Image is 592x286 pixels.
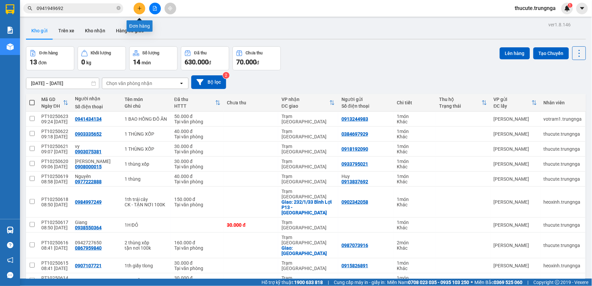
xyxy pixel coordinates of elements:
[328,279,329,286] span: |
[397,114,433,119] div: 1 món
[64,6,131,22] div: Trạm [GEOGRAPHIC_DATA]
[544,161,582,167] div: thucute.trungnga
[41,245,68,251] div: 08:41 [DATE]
[174,197,221,202] div: 150.000 đ
[174,134,221,139] div: Tại văn phòng
[569,3,571,8] span: 1
[41,103,63,109] div: Ngày ĐH
[168,6,173,11] span: aim
[174,275,221,281] div: 30.000 đ
[125,161,168,167] div: 1 thùng xốp
[341,174,390,179] div: Huy
[397,266,433,271] div: Khác
[125,116,168,122] div: 1 BAO HỒNG ĐỒ ĂN
[7,242,13,248] span: question-circle
[397,100,433,105] div: Chi tiết
[294,280,323,285] strong: 1900 633 818
[53,23,80,39] button: Trên xe
[125,176,168,182] div: 1 thùng
[544,131,582,137] div: thucute.trungnga
[7,272,13,278] span: message
[75,96,118,101] div: Người nhận
[549,21,571,28] div: ver 1.8.146
[41,134,68,139] div: 09:18 [DATE]
[137,6,142,11] span: plus
[494,263,537,268] div: [PERSON_NAME]
[39,51,58,55] div: Đơn hàng
[397,197,433,202] div: 1 món
[408,280,469,285] strong: 0708 023 035 - 0935 103 250
[262,279,323,286] span: Hỗ trợ kỹ thuật:
[209,60,211,65] span: đ
[341,199,368,205] div: 0902342058
[500,47,530,59] button: Lên hàng
[544,199,582,205] div: heoxinh.trungnga
[341,103,390,109] div: Số điện thoại
[171,94,224,112] th: Toggle SortBy
[564,5,570,11] img: icon-new-feature
[41,119,68,124] div: 09:24 [DATE]
[174,149,221,154] div: Tại văn phòng
[75,220,118,225] div: Giang
[149,3,161,14] button: file-add
[41,144,68,149] div: PT10250621
[7,27,14,34] img: solution-icon
[341,243,368,248] div: 0987073916
[194,51,207,55] div: Đã thu
[397,220,433,225] div: 1 món
[41,197,68,202] div: PT10250618
[125,202,168,207] div: CK - TẬN NƠI 100K
[6,6,59,21] div: [PERSON_NAME]
[494,116,537,122] div: [PERSON_NAME]
[439,97,482,102] div: Thu hộ
[282,245,335,256] div: Giao: tân phú
[165,3,176,14] button: aim
[282,159,335,169] div: Trạm [GEOGRAPHIC_DATA]
[174,97,215,102] div: Đã thu
[41,179,68,184] div: 08:58 [DATE]
[26,46,74,70] button: Đơn hàng13đơn
[174,245,221,251] div: Tại văn phòng
[397,119,433,124] div: Khác
[282,114,335,124] div: Trạm [GEOGRAPHIC_DATA]
[181,46,229,70] button: Đã thu630.000đ
[174,266,221,271] div: Tại văn phòng
[75,199,102,205] div: 0984997249
[579,5,585,11] span: caret-down
[544,278,582,283] div: heoxinh.trungnga
[397,275,433,281] div: 1 món
[282,275,335,286] div: Trạm [GEOGRAPHIC_DATA]
[174,119,221,124] div: Tại văn phòng
[397,159,433,164] div: 1 món
[397,260,433,266] div: 1 món
[494,243,537,248] div: [PERSON_NAME]
[223,72,230,79] sup: 2
[86,60,91,65] span: kg
[30,58,37,66] span: 13
[7,257,13,263] span: notification
[75,225,102,230] div: 0938550364
[278,94,338,112] th: Toggle SortBy
[75,245,102,251] div: 0867959840
[129,46,178,70] button: Số lượng14món
[75,278,102,283] div: 0908737176
[106,80,152,87] div: Chọn văn phòng nhận
[91,51,111,55] div: Khối lượng
[282,144,335,154] div: Trạm [GEOGRAPHIC_DATA]
[233,46,281,70] button: Chưa thu70.000đ
[41,220,68,225] div: PT10250617
[387,279,469,286] span: Miền Nam
[510,4,561,12] span: thucute.trungnga
[41,159,68,164] div: PT10250620
[174,260,221,266] div: 30.000 đ
[80,23,111,39] button: Kho nhận
[125,103,168,109] div: Ghi chú
[227,222,275,228] div: 30.000 đ
[544,146,582,152] div: thucute.trungnga
[341,161,368,167] div: 0933795021
[282,199,335,215] div: Giao: 232/1/33 Bình Lợi P13 - Bình Thạnh
[41,164,68,169] div: 09:06 [DATE]
[64,22,131,31] div: 0941434134
[471,281,473,284] span: ⚪️
[174,144,221,149] div: 30.000 đ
